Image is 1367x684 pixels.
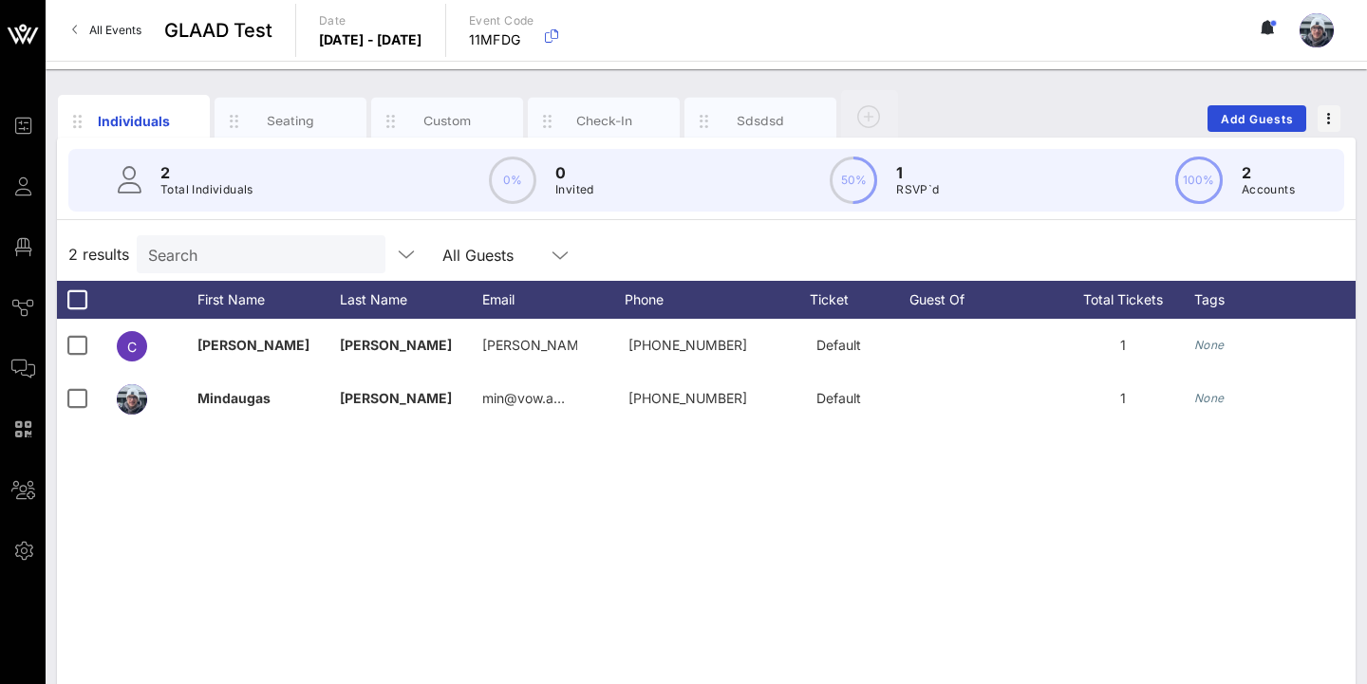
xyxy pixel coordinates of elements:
[1194,338,1225,352] i: None
[319,11,422,30] p: Date
[1052,319,1194,372] div: 1
[1194,281,1356,319] div: Tags
[92,111,177,131] div: Individuals
[909,281,1052,319] div: Guest Of
[197,390,271,406] span: Mindaugas
[431,235,583,273] div: All Guests
[628,337,747,353] span: +639055402900
[482,319,577,372] p: [PERSON_NAME]@v…
[469,30,534,49] p: 11MFDG
[68,243,129,266] span: 2 results
[719,112,803,130] div: sdsdsd
[340,390,452,406] span: [PERSON_NAME]
[1052,372,1194,425] div: 1
[816,337,861,353] span: Default
[164,16,272,45] span: GLAAD Test
[555,180,594,199] p: Invited
[197,337,309,353] span: [PERSON_NAME]
[405,112,490,130] div: Custom
[89,23,141,37] span: All Events
[197,281,340,319] div: First Name
[1242,180,1295,199] p: Accounts
[1208,105,1306,132] button: Add Guests
[249,112,333,130] div: Seating
[319,30,422,49] p: [DATE] - [DATE]
[628,390,747,406] span: +37064455888
[482,372,565,425] p: min@vow.a…
[625,281,767,319] div: Phone
[767,281,909,319] div: Ticket
[562,112,646,130] div: Check-In
[340,281,482,319] div: Last Name
[896,161,939,184] p: 1
[896,180,939,199] p: RSVP`d
[1052,281,1194,319] div: Total Tickets
[1242,161,1295,184] p: 2
[555,161,594,184] p: 0
[340,337,452,353] span: [PERSON_NAME]
[160,161,253,184] p: 2
[442,247,514,264] div: All Guests
[816,390,861,406] span: Default
[127,339,137,355] span: C
[1220,112,1295,126] span: Add Guests
[61,15,153,46] a: All Events
[469,11,534,30] p: Event Code
[482,281,625,319] div: Email
[160,180,253,199] p: Total Individuals
[1194,391,1225,405] i: None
